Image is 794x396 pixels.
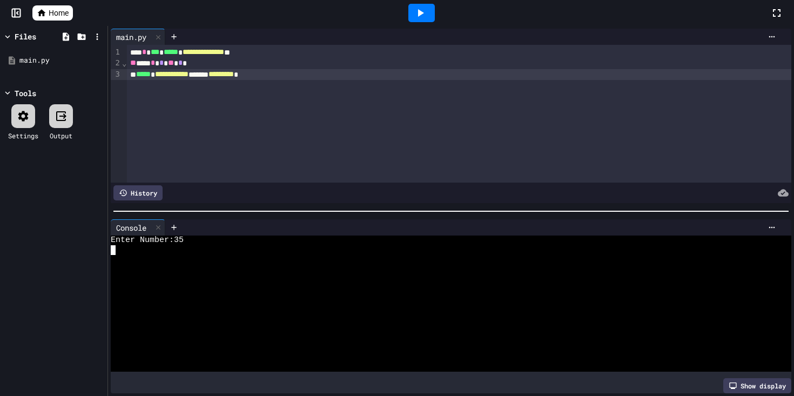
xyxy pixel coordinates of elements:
div: main.py [111,29,165,45]
div: main.py [19,55,104,66]
div: Console [111,222,152,233]
a: Home [32,5,73,21]
div: 1 [111,47,122,58]
div: Console [111,219,165,236]
div: History [113,185,163,200]
div: Output [50,131,72,140]
div: 2 [111,58,122,69]
div: Settings [8,131,38,140]
div: Files [15,31,36,42]
span: Fold line [122,59,127,68]
span: Home [49,8,69,18]
div: Tools [15,88,36,99]
span: Enter Number:35 [111,236,184,245]
div: main.py [111,31,152,43]
div: Show display [723,378,791,393]
div: 3 [111,69,122,80]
